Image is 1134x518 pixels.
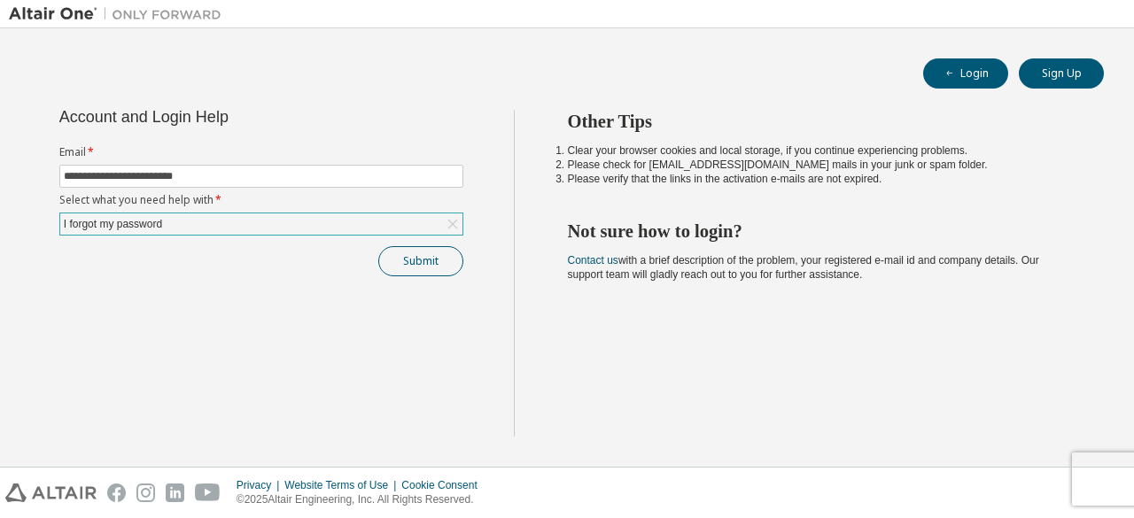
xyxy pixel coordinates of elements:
[5,483,97,502] img: altair_logo.svg
[568,110,1073,133] h2: Other Tips
[568,254,618,267] a: Contact us
[237,478,284,492] div: Privacy
[166,483,184,502] img: linkedin.svg
[61,214,165,234] div: I forgot my password
[136,483,155,502] img: instagram.svg
[60,213,462,235] div: I forgot my password
[401,478,487,492] div: Cookie Consent
[568,254,1039,281] span: with a brief description of the problem, your registered e-mail id and company details. Our suppo...
[568,220,1073,243] h2: Not sure how to login?
[237,492,488,507] p: © 2025 Altair Engineering, Inc. All Rights Reserved.
[378,246,463,276] button: Submit
[59,193,463,207] label: Select what you need help with
[9,5,230,23] img: Altair One
[568,158,1073,172] li: Please check for [EMAIL_ADDRESS][DOMAIN_NAME] mails in your junk or spam folder.
[284,478,401,492] div: Website Terms of Use
[1019,58,1104,89] button: Sign Up
[195,483,221,502] img: youtube.svg
[59,110,383,124] div: Account and Login Help
[568,172,1073,186] li: Please verify that the links in the activation e-mails are not expired.
[107,483,126,502] img: facebook.svg
[59,145,463,159] label: Email
[568,143,1073,158] li: Clear your browser cookies and local storage, if you continue experiencing problems.
[923,58,1008,89] button: Login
